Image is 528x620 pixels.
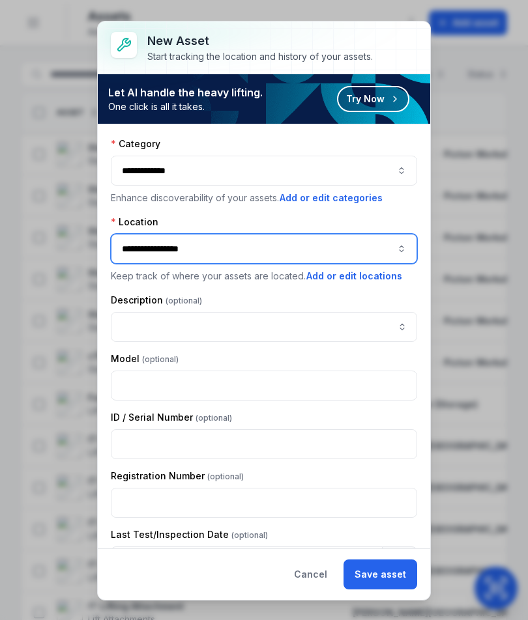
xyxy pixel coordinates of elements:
[111,470,244,483] label: Registration Number
[147,50,373,63] div: Start tracking the location and history of your assets.
[111,294,202,307] label: Description
[283,559,338,589] button: Cancel
[382,546,417,576] button: Calendar
[147,32,373,50] h3: New asset
[111,411,232,424] label: ID / Serial Number
[111,269,417,283] p: Keep track of where your assets are located.
[111,137,160,150] label: Category
[337,86,409,112] button: Try Now
[111,191,417,205] p: Enhance discoverability of your assets.
[279,191,383,205] button: Add or edit categories
[344,559,417,589] button: Save asset
[111,216,158,229] label: Location
[111,352,179,365] label: Model
[108,85,263,100] strong: Let AI handle the heavy lifting.
[108,100,263,113] span: One click is all it takes.
[111,528,268,541] label: Last Test/Inspection Date
[306,269,403,283] button: Add or edit locations
[111,312,417,342] input: asset-add:description-label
